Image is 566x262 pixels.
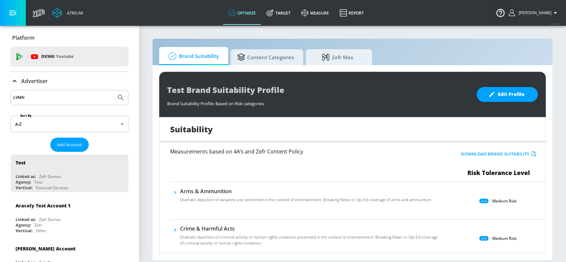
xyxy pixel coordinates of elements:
[39,174,61,179] div: Zefr Demos
[11,197,128,235] div: Aracely Test Account 1Linked as:Zefr DemosAgency:ZefrVertical:Other
[490,90,525,99] span: Edit Profile
[16,179,31,185] div: Agency:
[41,53,73,60] p: DV360:
[21,77,48,85] p: Advertiser
[34,222,42,228] div: Zefr
[180,225,442,232] h6: Crime & Harmful Acts
[11,28,128,47] div: Platform
[16,159,25,166] div: Test
[16,222,31,228] div: Agency:
[180,234,442,246] p: Dramatic depiction of criminal activity or human rights violations presented in the context of en...
[16,174,36,179] div: Linked as:
[467,169,530,177] span: Risk Tolerance Level
[36,185,69,191] div: Financial Services
[170,149,420,154] h6: Measurements based on 4A’s and Zefr Content Policy
[459,149,538,159] button: Download Brand Suitability
[19,113,33,118] label: Sort By
[11,72,128,90] div: Advertiser
[34,179,42,185] div: Test
[11,154,128,192] div: TestLinked as:Zefr DemosAgency:TestVertical:Financial Services
[180,197,432,203] p: Dramatic depiction of weapons use presented in the context of entertainment. Breaking News or Op–...
[180,188,432,195] h6: Arms & Ammunition
[237,49,294,65] span: Content Categories
[334,1,369,25] a: Report
[56,53,73,60] p: Youtube
[492,235,517,242] p: Medium Risk
[16,185,32,191] div: Vertical:
[16,202,71,209] div: Aracely Test Account 1
[64,10,83,16] div: Atrium
[509,9,559,17] button: [PERSON_NAME]
[36,228,46,234] div: Other
[550,22,559,25] span: v 4.24.0
[477,87,538,102] button: Edit Profile
[491,3,510,22] button: Open Resource Center
[166,48,219,64] span: Brand Suitability
[296,1,334,25] a: measure
[114,90,128,105] button: Submit Search
[52,8,83,18] a: Atrium
[57,141,82,149] span: Add Account
[223,1,261,25] a: optimize
[16,228,32,234] div: Vertical:
[261,1,296,25] a: Target
[167,97,470,107] div: Brand Suitability Profile: Based on Risk categories
[12,34,34,41] p: Platform
[492,197,517,204] p: Medium Risk
[13,93,114,102] input: Search by name
[50,138,89,152] button: Add Account
[11,47,128,66] div: DV360: Youtube
[16,245,75,252] div: [PERSON_NAME] Account
[16,217,36,222] div: Linked as:
[170,124,213,135] h1: Suitability
[180,225,442,250] div: Crime & Harmful ActsDramatic depiction of criminal activity or human rights violations presented ...
[39,217,61,222] div: Zefr Demos
[11,116,128,132] div: A-Z
[312,49,363,65] span: Zefr Max
[180,188,432,207] div: Arms & AmmunitionDramatic depiction of weapons use presented in the context of entertainment. Bre...
[516,11,551,15] span: login as: sarah.ly@zefr.com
